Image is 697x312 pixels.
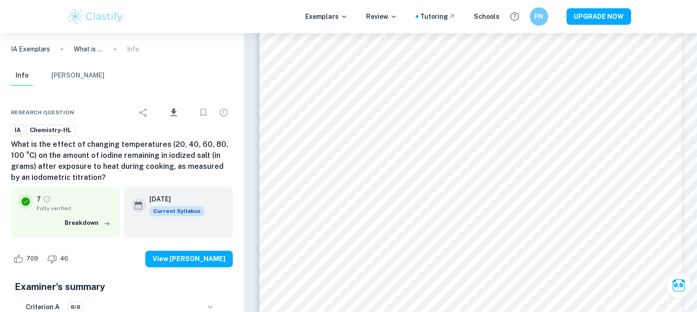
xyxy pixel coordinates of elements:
[530,7,548,26] button: PN
[55,254,73,263] span: 46
[420,11,456,22] a: Tutoring
[11,44,50,54] a: IA Exemplars
[149,194,197,204] h6: [DATE]
[62,216,113,230] button: Breakdown
[66,7,125,26] img: Clastify logo
[366,11,397,22] p: Review
[15,280,229,294] h5: Examiner's summary
[666,273,692,298] button: Ask Clai
[305,11,348,22] p: Exemplars
[11,139,233,183] h6: What is the effect of changing temperatures (20, 40, 60, 80, 100 °C) on the amount of iodine rema...
[474,11,499,22] a: Schools
[26,124,75,136] a: Chemistry-HL
[43,195,51,203] a: Grade fully verified
[149,206,204,216] div: This exemplar is based on the current syllabus. Feel free to refer to it for inspiration/ideas wh...
[566,8,631,25] button: UPGRADE NOW
[11,124,24,136] a: IA
[149,206,204,216] span: Current Syllabus
[27,126,75,135] span: Chemistry-HL
[507,9,522,24] button: Help and Feedback
[26,302,60,312] h6: Criterion A
[21,254,43,263] span: 709
[11,251,43,266] div: Like
[67,303,83,311] span: 6/6
[11,66,33,86] button: Info
[194,103,213,122] div: Bookmark
[37,204,113,212] span: Fully verified
[11,126,24,135] span: IA
[11,108,74,117] span: Research question
[127,44,139,54] p: Info
[74,44,103,54] p: What is the effect of changing temperatures (20, 40, 60, 80, 100 °C) on the amount of iodine rema...
[214,103,233,122] div: Report issue
[51,66,104,86] button: [PERSON_NAME]
[145,251,233,267] button: View [PERSON_NAME]
[37,194,41,204] p: 7
[45,251,73,266] div: Dislike
[134,103,153,122] div: Share
[533,11,544,22] h6: PN
[154,100,192,124] div: Download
